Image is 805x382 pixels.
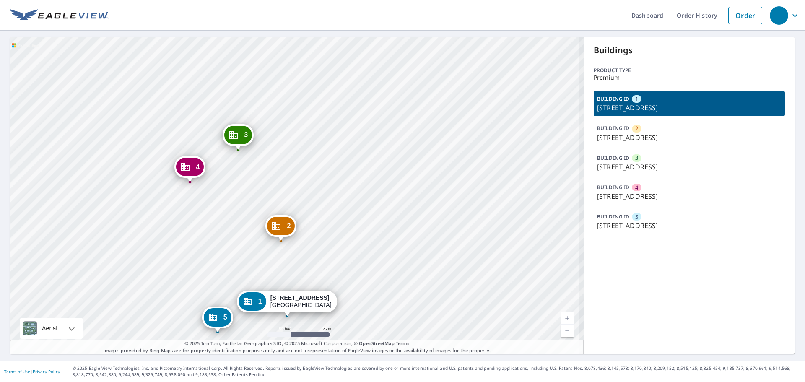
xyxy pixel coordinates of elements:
p: | [4,369,60,374]
div: Dropped pin, building 2, Commercial property, 750 W Elkcam Cir Marco Island, FL 34145 [265,215,296,241]
a: Terms of Use [4,369,30,374]
span: 3 [244,132,248,138]
div: Dropped pin, building 4, Commercial property, 770 W Elkcam Circle Marco Island, FL 34145 [174,156,205,182]
div: [GEOGRAPHIC_DATA] [270,294,332,309]
p: Product type [594,67,785,74]
div: Aerial [39,318,60,339]
p: Images provided by Bing Maps are for property identification purposes only and are not a represen... [10,340,584,354]
span: 2 [287,223,291,229]
span: 5 [223,314,227,320]
span: 1 [635,95,638,103]
a: Terms [396,340,410,346]
p: [STREET_ADDRESS] [597,103,782,113]
span: 4 [635,184,638,192]
a: Privacy Policy [33,369,60,374]
p: BUILDING ID [597,95,629,102]
p: [STREET_ADDRESS] [597,221,782,231]
div: Aerial [20,318,83,339]
span: 3 [635,154,638,162]
div: Dropped pin, building 5, Commercial property, 750 W Elkcam Circle Marco Island, FL 34145-2212 [202,307,233,333]
p: BUILDING ID [597,184,629,191]
span: 2 [635,125,638,133]
div: Dropped pin, building 1, Commercial property, 730 W Elkcam Cir Marco Island, FL 34145 [237,291,338,317]
span: 5 [635,213,638,221]
p: Buildings [594,44,785,57]
p: [STREET_ADDRESS] [597,133,782,143]
a: OpenStreetMap [359,340,394,346]
span: © 2025 TomTom, Earthstar Geographics SIO, © 2025 Microsoft Corporation, © [184,340,410,347]
span: 1 [258,298,262,304]
div: Dropped pin, building 3, Commercial property, 770 W Elkcam Circle Marco Island, FL 34145 [223,124,254,150]
span: 4 [196,164,200,170]
a: Current Level 19, Zoom Out [561,325,574,337]
p: [STREET_ADDRESS] [597,191,782,201]
p: BUILDING ID [597,154,629,161]
a: Current Level 19, Zoom In [561,312,574,325]
p: © 2025 Eagle View Technologies, Inc. and Pictometry International Corp. All Rights Reserved. Repo... [73,365,801,378]
a: Order [728,7,762,24]
img: EV Logo [10,9,109,22]
p: BUILDING ID [597,213,629,220]
p: [STREET_ADDRESS] [597,162,782,172]
p: BUILDING ID [597,125,629,132]
p: Premium [594,74,785,81]
strong: [STREET_ADDRESS] [270,294,330,301]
